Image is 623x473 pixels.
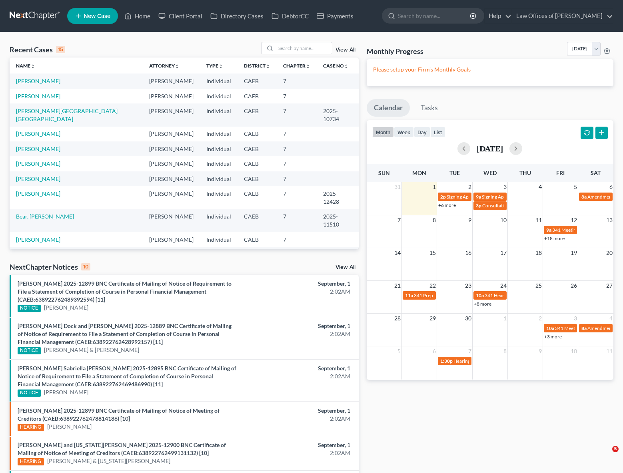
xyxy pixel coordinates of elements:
input: Search by name... [276,42,332,54]
span: 1 [503,314,507,323]
div: 2:02AM [245,449,350,457]
span: New Case [84,13,110,19]
a: Case Nounfold_more [323,63,349,69]
i: unfold_more [218,64,223,69]
a: Tasks [413,99,445,117]
td: CAEB [238,103,277,126]
span: 3p [476,203,481,209]
span: 8 [432,215,437,225]
span: 29 [429,314,437,323]
a: Bear, [PERSON_NAME] [16,213,74,220]
span: 19 [570,248,578,258]
span: 21 [393,281,401,290]
span: 2 [467,182,472,192]
span: 1:30p [440,358,453,364]
td: Individual [200,186,238,209]
a: DebtorCC [268,9,313,23]
a: [PERSON_NAME] and [US_STATE][PERSON_NAME] 2025-12900 BNC Certificate of Mailing of Notice of Meet... [18,441,226,456]
span: 4 [538,182,543,192]
span: 17 [499,248,507,258]
span: 341 Hearing for [PERSON_NAME] & [PERSON_NAME] [485,292,599,298]
a: [PERSON_NAME] [16,93,60,99]
a: [PERSON_NAME] [16,160,60,167]
i: unfold_more [344,64,349,69]
a: [PERSON_NAME] 2025-12899 BNC Certificate of Mailing of Notice of Meeting of Creditors (CAEB:63892... [18,407,220,422]
span: 10 [570,346,578,356]
td: Individual [200,156,238,171]
span: 9a [476,194,481,200]
span: 3 [573,314,578,323]
span: Hearing for [PERSON_NAME] & [PERSON_NAME] [453,358,558,364]
span: 12 [570,215,578,225]
span: 6 [609,182,613,192]
div: 2:02AM [245,415,350,423]
td: Individual [200,232,238,247]
td: [PERSON_NAME] [143,247,200,262]
span: 5 [573,182,578,192]
span: 31 [393,182,401,192]
span: 28 [393,314,401,323]
span: 2p [440,194,446,200]
a: Directory Cases [206,9,268,23]
span: 2 [538,314,543,323]
div: 2:02AM [245,288,350,296]
a: Calendar [367,99,410,117]
a: Payments [313,9,357,23]
a: View All [335,47,355,53]
span: 23 [464,281,472,290]
span: 6 [432,346,437,356]
a: [PERSON_NAME] [16,236,60,243]
div: 15 [56,46,65,53]
span: Wed [483,169,497,176]
a: +6 more [438,202,456,208]
a: +3 more [544,334,562,340]
button: list [430,127,445,137]
td: CAEB [238,127,277,141]
span: 341 Prep for [PERSON_NAME] [414,292,479,298]
span: 10a [476,292,484,298]
td: [PERSON_NAME] [143,89,200,103]
h2: [DATE] [477,144,503,153]
td: 7 [277,156,317,171]
div: HEARING [18,458,44,465]
span: Consultation for [PERSON_NAME], Inaudible [482,203,577,209]
td: [PERSON_NAME] [143,186,200,209]
span: 7 [397,215,401,225]
span: 8a [581,194,587,200]
a: +18 more [544,235,565,241]
td: Individual [200,74,238,88]
td: 2025-10734 [317,103,358,126]
a: [PERSON_NAME] & [US_STATE][PERSON_NAME] [47,457,170,465]
span: 5 [612,446,619,452]
td: Individual [200,127,238,141]
i: unfold_more [266,64,270,69]
span: 16 [464,248,472,258]
a: Nameunfold_more [16,63,35,69]
td: CAEB [238,74,277,88]
a: Districtunfold_more [244,63,270,69]
a: [PERSON_NAME] Sabriella [PERSON_NAME] 2025-12895 BNC Certificate of Mailing of Notice of Requirem... [18,365,236,388]
span: Signing Appointment for [PERSON_NAME] [447,194,536,200]
td: 7 [277,232,317,247]
span: 30 [464,314,472,323]
span: 9 [538,346,543,356]
td: Individual [200,103,238,126]
td: [PERSON_NAME] [143,141,200,156]
span: 18 [535,248,543,258]
a: [PERSON_NAME] & [PERSON_NAME] [44,346,139,354]
a: [PERSON_NAME] [44,388,88,396]
a: [PERSON_NAME] 2025-12899 BNC Certificate of Mailing of Notice of Requirement to File a Statement ... [18,280,232,303]
span: 4 [609,314,613,323]
span: 13 [605,215,613,225]
i: unfold_more [175,64,180,69]
span: Mon [412,169,426,176]
td: CAEB [238,89,277,103]
span: 10a [546,325,554,331]
a: Chapterunfold_more [283,63,310,69]
span: 14 [393,248,401,258]
span: Amendments: [587,194,617,200]
td: [PERSON_NAME] [143,209,200,232]
td: [PERSON_NAME] [143,156,200,171]
a: [PERSON_NAME] [16,175,60,182]
div: HEARING [18,424,44,431]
